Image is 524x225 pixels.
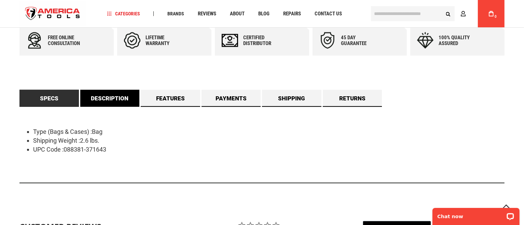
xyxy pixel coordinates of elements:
li: Type (Bags & Cases) :Bag [33,127,505,136]
li: Shipping Weight :2.6 lbs. [33,136,505,145]
a: store logo [19,1,86,27]
a: Brands [164,9,187,18]
div: 45 day Guarantee [341,35,382,46]
a: Blog [255,9,273,18]
img: America Tools [19,1,86,27]
div: Lifetime warranty [146,35,187,46]
span: Reviews [198,11,216,16]
span: 0 [495,15,497,18]
div: Free online consultation [48,35,89,46]
a: Description [80,90,140,107]
a: Reviews [195,9,219,18]
a: Contact Us [312,9,345,18]
a: Categories [104,9,143,18]
span: Categories [107,11,140,16]
a: Specs [19,90,79,107]
button: Search [442,7,455,20]
a: Shipping [262,90,321,107]
a: Returns [323,90,382,107]
div: 100% quality assured [439,35,480,46]
iframe: LiveChat chat widget [428,203,524,225]
span: Repairs [283,11,301,16]
a: Repairs [280,9,304,18]
div: Certified Distributor [243,35,284,46]
a: About [227,9,248,18]
span: About [230,11,245,16]
span: Contact Us [315,11,342,16]
a: Features [141,90,200,107]
span: Blog [258,11,270,16]
li: UPC Code :088381-371643 [33,145,505,154]
span: Brands [167,11,184,16]
a: Payments [202,90,261,107]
